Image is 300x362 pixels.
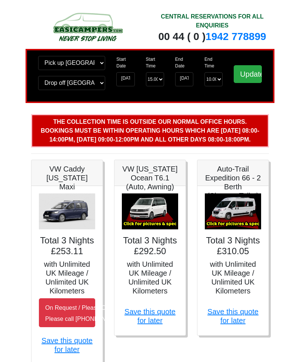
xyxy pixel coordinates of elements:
[41,336,93,353] a: Save this quote for later
[45,305,129,322] small: On Request / Please Call Us Please call [PHONE_NUMBER]
[116,72,134,86] input: Start Date
[122,193,178,230] img: VW California Ocean T6.1 (Auto, Awning)
[124,308,176,325] a: Save this quote for later
[122,260,178,295] h5: with Unlimited UK Mileage / Unlimited UK Kilometers
[175,72,193,86] input: Return Date
[156,12,269,30] div: CENTRAL RESERVATIONS FOR ALL ENQUIRIES
[204,56,223,69] label: End Time
[156,30,269,43] div: 00 44 ( 0 )
[122,165,178,191] h5: VW [US_STATE] Ocean T6.1 (Auto, Awning)
[205,235,261,257] h4: Total 3 Nights £310.05
[205,260,261,295] h5: with Unlimited UK Mileage / Unlimited UK Kilometers
[207,308,259,325] a: Save this quote for later
[175,56,193,69] label: End Date
[31,10,144,43] img: campers-checkout-logo.png
[41,119,259,143] b: The collection time is outside our normal office hours. Bookings must be within operating hours w...
[234,65,262,83] input: Update
[122,235,178,257] h4: Total 3 Nights £292.50
[39,193,95,230] img: VW Caddy California Maxi
[39,260,95,295] h5: with Unlimited UK Mileage / Unlimited UK Kilometers
[205,193,261,230] img: Auto-Trail Expedition 66 - 2 Berth (Shower+Toilet)
[39,298,95,327] button: On Request / Please Call UsPlease call [PHONE_NUMBER]
[205,165,261,200] h5: Auto-Trail Expedition 66 - 2 Berth (Shower+Toilet)
[39,165,95,191] h5: VW Caddy [US_STATE] Maxi
[206,31,266,42] a: 1942 778899
[116,56,134,69] label: Start Date
[146,56,164,69] label: Start Time
[39,235,95,257] h4: Total 3 Nights £253.11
